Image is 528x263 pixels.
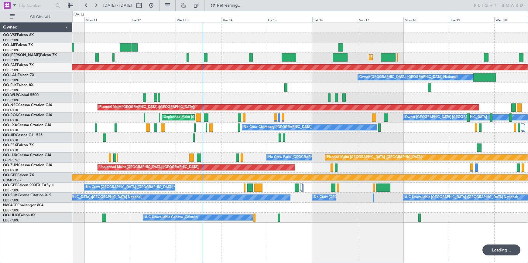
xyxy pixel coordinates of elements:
[86,183,188,192] div: No Crew [GEOGRAPHIC_DATA] ([GEOGRAPHIC_DATA] National)
[3,138,18,143] a: EBKT/KJK
[3,93,18,97] span: OO-WLP
[145,213,198,222] div: A/C Unavailable Geneva (Cointrin)
[244,123,312,132] div: No Crew Chambery ([GEOGRAPHIC_DATA])
[3,68,19,72] a: EBBR/BRU
[3,43,33,47] a: OO-AIEFalcon 7X
[221,17,267,22] div: Thu 14
[84,17,130,22] div: Mon 11
[3,93,39,97] a: OO-WLPGlobal 5500
[3,204,43,207] a: N604GFChallenger 604
[3,53,57,57] a: OO-[PERSON_NAME]Falcon 7X
[3,188,19,193] a: EBBR/BRU
[268,153,328,162] div: No Crew Paris ([GEOGRAPHIC_DATA])
[16,15,64,19] span: All Aircraft
[3,33,17,37] span: OO-VSF
[371,53,481,62] div: Planned Maint [GEOGRAPHIC_DATA] ([GEOGRAPHIC_DATA] National)
[7,12,66,22] button: All Aircraft
[40,193,142,202] div: No Crew [GEOGRAPHIC_DATA] ([GEOGRAPHIC_DATA] National)
[3,174,17,177] span: OO-GPP
[3,214,36,217] a: OO-HHOFalcon 8X
[3,103,18,107] span: OO-NSG
[3,204,17,207] span: N604GF
[3,58,19,62] a: EBBR/BRU
[482,244,520,255] div: Loading...
[164,113,262,122] div: Unplanned Maint [GEOGRAPHIC_DATA]-[GEOGRAPHIC_DATA]
[3,164,18,167] span: OO-ZUN
[3,73,34,77] a: OO-LAHFalcon 7X
[3,143,17,147] span: OO-FSX
[314,193,416,202] div: No Crew [GEOGRAPHIC_DATA] ([GEOGRAPHIC_DATA] National)
[3,198,19,203] a: EBBR/BRU
[3,184,53,187] a: OO-GPEFalcon 900EX EASy II
[3,83,17,87] span: OO-ELK
[358,17,403,22] div: Sun 17
[3,128,18,133] a: EBKT/KJK
[3,98,19,103] a: EBBR/BRU
[405,113,487,122] div: Owner [GEOGRAPHIC_DATA]-[GEOGRAPHIC_DATA]
[99,163,199,172] div: Unplanned Maint [GEOGRAPHIC_DATA] ([GEOGRAPHIC_DATA])
[3,48,19,52] a: EBBR/BRU
[103,3,132,8] span: [DATE] - [DATE]
[3,53,40,57] span: OO-[PERSON_NAME]
[3,174,34,177] a: OO-GPPFalcon 7X
[3,103,52,107] a: OO-NSGCessna Citation CJ4
[3,33,34,37] a: OO-VSFFalcon 8X
[74,12,84,17] div: [DATE]
[3,208,19,213] a: EBBR/BRU
[3,153,51,157] a: OO-LUXCessna Citation CJ4
[19,1,53,10] input: Trip Number
[3,194,18,197] span: OO-SLM
[3,153,17,157] span: OO-LUX
[176,17,221,22] div: Wed 13
[267,17,312,22] div: Fri 15
[3,133,43,137] a: OO-JIDCessna CJ1 525
[3,164,52,167] a: OO-ZUNCessna Citation CJ4
[130,17,176,22] div: Tue 12
[3,168,18,173] a: EBKT/KJK
[405,193,518,202] div: A/C Unavailable [GEOGRAPHIC_DATA] ([GEOGRAPHIC_DATA] National)
[3,123,51,127] a: OO-LXACessna Citation CJ4
[207,1,244,10] button: Refreshing...
[3,63,17,67] span: OO-FAE
[3,63,34,67] a: OO-FAEFalcon 7X
[3,143,34,147] a: OO-FSXFalcon 7X
[3,218,19,223] a: EBBR/BRU
[312,17,358,22] div: Sat 16
[3,73,18,77] span: OO-LAH
[3,118,18,123] a: EBKT/KJK
[3,214,19,217] span: OO-HHO
[3,108,18,113] a: EBKT/KJK
[3,83,33,87] a: OO-ELKFalcon 8X
[3,78,19,83] a: EBBR/BRU
[449,17,495,22] div: Tue 19
[403,17,449,22] div: Mon 18
[217,3,242,8] span: Refreshing...
[3,123,17,127] span: OO-LXA
[3,133,16,137] span: OO-JID
[3,148,18,153] a: EBKT/KJK
[99,103,195,112] div: Planned Maint [GEOGRAPHIC_DATA] ([GEOGRAPHIC_DATA])
[3,113,18,117] span: OO-ROK
[3,194,51,197] a: OO-SLMCessna Citation XLS
[3,113,52,117] a: OO-ROKCessna Citation CJ4
[327,153,423,162] div: Planned Maint [GEOGRAPHIC_DATA] ([GEOGRAPHIC_DATA])
[359,73,458,82] div: Owner [GEOGRAPHIC_DATA] ([GEOGRAPHIC_DATA] National)
[3,43,16,47] span: OO-AIE
[3,178,21,183] a: UUMO/OSF
[3,158,20,163] a: LFSN/ENC
[3,184,17,187] span: OO-GPE
[3,88,19,93] a: EBBR/BRU
[3,38,19,42] a: EBBR/BRU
